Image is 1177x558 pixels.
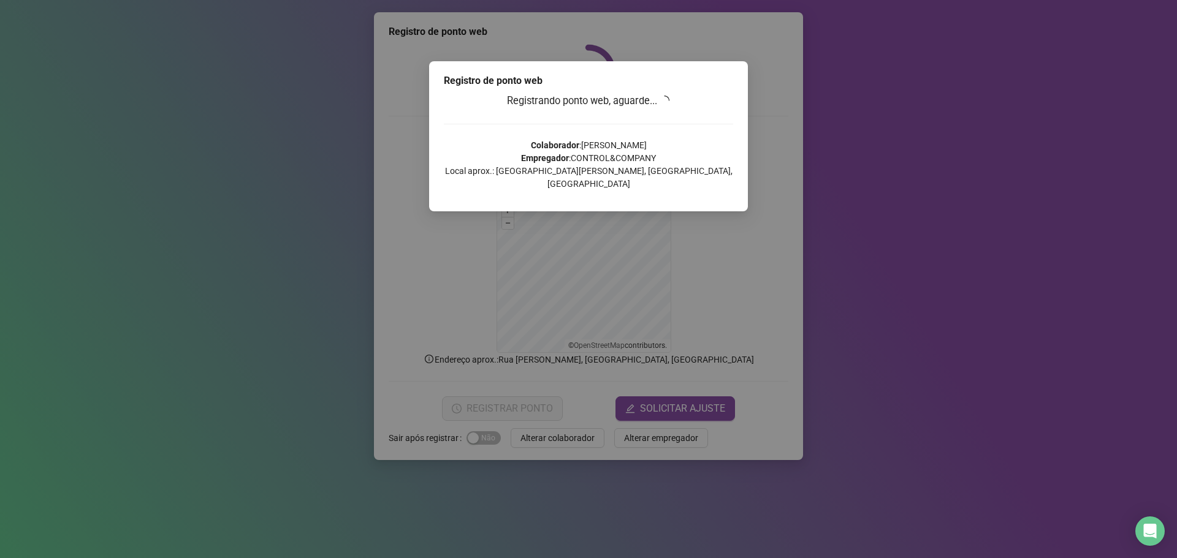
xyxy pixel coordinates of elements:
h3: Registrando ponto web, aguarde... [444,93,733,109]
div: Open Intercom Messenger [1135,516,1165,546]
span: loading [660,95,671,106]
div: Registro de ponto web [444,74,733,88]
strong: Empregador [521,153,569,163]
strong: Colaborador [531,140,579,150]
p: : [PERSON_NAME] : CONTROL&COMPANY Local aprox.: [GEOGRAPHIC_DATA][PERSON_NAME], [GEOGRAPHIC_DATA]... [444,139,733,190]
